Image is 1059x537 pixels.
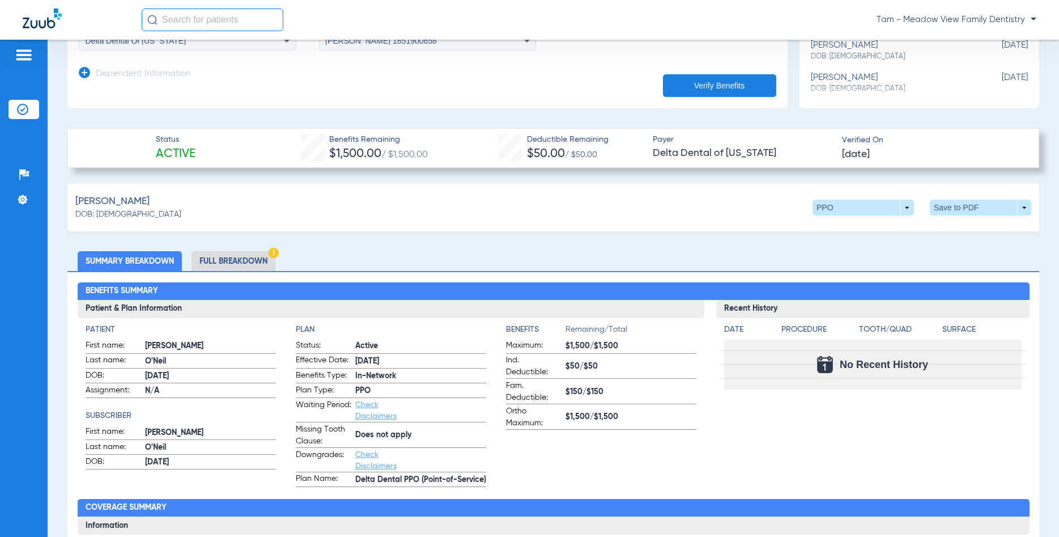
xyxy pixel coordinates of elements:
app-breakdown-title: Benefits [506,324,565,340]
span: Delta Dental of [US_STATE] [653,146,832,160]
span: DOB: [86,370,141,383]
span: $1,500.00 [329,148,381,160]
h4: Procedure [781,324,855,336]
li: Full Breakdown [192,251,275,271]
span: [DATE] [971,73,1028,94]
span: No Recent History [840,359,928,370]
span: [PERSON_NAME] 1851900658 [325,36,437,45]
span: DOB: [DEMOGRAPHIC_DATA] [75,209,181,221]
span: PPO [355,385,486,397]
span: Assignment: [86,384,141,398]
span: Delta Dental PPO (Point-of-Service) [355,474,486,486]
span: In-Network [355,370,486,382]
h4: Surface [942,324,1022,336]
span: / $1,500.00 [381,150,428,159]
span: Payer [653,134,832,146]
input: Search for patients [142,9,283,31]
a: Check Disclaimers [355,401,397,420]
span: Active [355,340,486,352]
h4: Benefits [506,324,565,336]
span: $150/$150 [565,386,696,398]
img: Search Icon [147,15,158,25]
span: DOB: [DEMOGRAPHIC_DATA] [811,84,972,94]
span: DOB: [86,456,141,470]
iframe: Chat Widget [1002,483,1059,537]
span: $50.00 [527,148,565,160]
img: Hazard [269,248,279,258]
div: [PERSON_NAME] [811,40,972,61]
span: Does not apply [355,429,486,441]
span: Ind. Deductible: [506,354,562,378]
h2: Coverage Summary [78,499,1030,517]
app-breakdown-title: Surface [942,324,1022,340]
span: [DATE] [145,370,276,382]
span: Remaining/Total [565,324,696,340]
span: $1,500/$1,500 [565,411,696,423]
button: Verify Benefits [663,74,776,97]
span: $1,500/$1,500 [565,340,696,352]
span: Active [156,146,195,162]
h4: Tooth/Quad [859,324,938,336]
a: Check Disclaimers [355,451,397,470]
app-breakdown-title: Date [724,324,772,340]
span: [DATE] [355,356,486,367]
span: Downgrades: [296,449,351,472]
span: Last name: [86,354,141,368]
span: First name: [86,426,141,439]
span: Deductible Remaining [527,134,609,146]
h4: Plan [296,324,486,336]
span: / $50.00 [565,151,597,159]
div: [PERSON_NAME] [811,73,972,94]
span: Plan Name: [296,473,351,487]
span: Benefits Type: [296,370,351,383]
h4: Subscriber [86,410,276,422]
span: [PERSON_NAME] [75,194,150,209]
span: Tam - Meadow View Family Dentistry [877,14,1036,26]
li: Summary Breakdown [78,251,182,271]
button: Save to PDF [930,200,1031,215]
h4: Patient [86,324,276,336]
span: DOB: [DEMOGRAPHIC_DATA] [811,52,972,62]
app-breakdown-title: Tooth/Quad [859,324,938,340]
span: Plan Type: [296,384,351,398]
button: PPO [813,200,914,215]
span: N/A [145,385,276,397]
h3: Dependent Information [96,69,191,80]
span: Missing Tooth Clause: [296,424,351,447]
span: Fam. Deductible: [506,380,562,404]
h3: Recent History [716,300,1030,318]
span: Maximum: [506,340,562,353]
span: Status [156,134,195,146]
span: Benefits Remaining [329,134,428,146]
h4: Date [724,324,772,336]
span: First name: [86,340,141,353]
span: [DATE] [971,40,1028,61]
span: Waiting Period: [296,399,351,422]
span: [DATE] [145,456,276,468]
app-breakdown-title: Procedure [781,324,855,340]
span: Ortho Maximum: [506,405,562,429]
span: Effective Date: [296,354,351,368]
span: Verified On [842,134,1021,146]
h3: Patient & Plan Information [78,300,704,318]
span: Status: [296,340,351,353]
span: O'Neil [145,356,276,367]
img: hamburger-icon [15,48,33,62]
span: O'Neil [145,442,276,454]
span: $50/$50 [565,361,696,373]
span: Last name: [86,441,141,455]
span: [DATE] [842,147,870,162]
img: Zuub Logo [23,9,62,28]
span: [PERSON_NAME] [145,340,276,352]
span: Delta Dental Of [US_STATE] [86,36,186,45]
h3: Information [78,517,1030,535]
span: [PERSON_NAME] [145,427,276,439]
h2: Benefits Summary [78,282,1030,301]
img: Calendar [817,356,833,373]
